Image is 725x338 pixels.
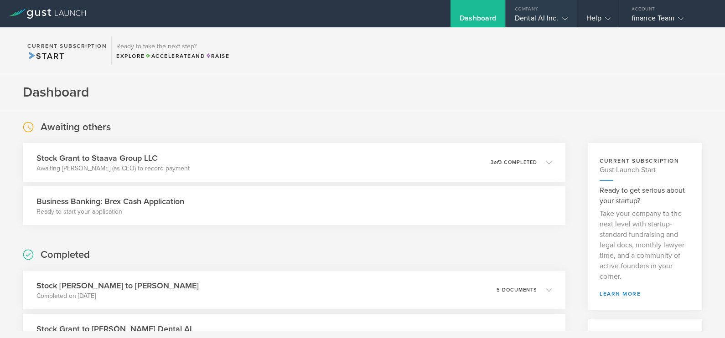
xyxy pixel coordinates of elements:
h4: Gust Launch Start [600,165,691,175]
div: Dental AI Inc. [515,14,567,27]
h2: Awaiting others [41,121,111,134]
h3: Business Banking: Brex Cash Application [36,195,184,207]
span: Raise [205,53,229,59]
span: Accelerate [145,53,192,59]
h3: current subscription [600,157,691,165]
span: and [145,53,206,59]
p: Completed on [DATE] [36,292,199,301]
p: Take your company to the next level with startup-standard fundraising and legal docs, monthly law... [600,209,691,282]
p: 5 documents [497,287,537,292]
h3: Stock [PERSON_NAME] to [PERSON_NAME] [36,280,199,292]
div: Ready to take the next step?ExploreAccelerateandRaise [111,36,234,65]
p: 3 3 completed [491,160,537,165]
h3: Stock Grant to [PERSON_NAME] Dental AI [36,323,192,335]
div: Dashboard [460,14,496,27]
span: Start [27,51,64,61]
p: Awaiting [PERSON_NAME] (as CEO) to record payment [36,164,190,173]
div: Explore [116,52,229,60]
em: of [494,159,499,165]
h3: Ready to take the next step? [116,43,229,50]
div: finance Team [632,14,709,27]
iframe: Chat Widget [679,294,725,338]
h3: Ready to get serious about your startup? [600,185,691,206]
h2: Current Subscription [27,43,107,49]
a: learn more [600,291,691,297]
div: Help [586,14,611,27]
h3: Stock Grant to Staava Group LLC [36,152,190,164]
h2: Completed [41,248,90,261]
p: Ready to start your application [36,207,184,216]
